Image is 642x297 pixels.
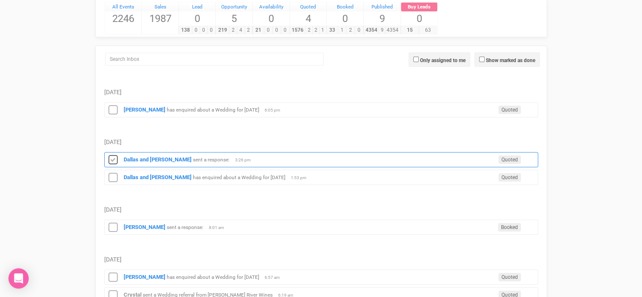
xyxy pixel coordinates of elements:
[264,26,273,34] span: 0
[379,26,385,34] span: 9
[363,26,379,34] span: 4354
[327,3,363,12] a: Booked
[290,11,327,26] span: 4
[192,26,200,34] span: 0
[486,57,535,64] label: Show marked as done
[124,274,165,280] a: [PERSON_NAME]
[124,224,165,230] a: [PERSON_NAME]
[216,3,252,12] a: Opportunity
[327,11,363,26] span: 0
[105,53,324,65] input: Search Inbox
[193,174,285,180] small: has enquired about a Wedding for [DATE]
[253,11,290,26] span: 0
[419,26,437,34] span: 63
[498,223,521,232] span: Booked
[364,3,401,12] a: Published
[193,157,230,163] small: sent a response:
[498,273,521,281] span: Quoted
[237,26,245,34] span: 4
[104,89,538,95] h5: [DATE]
[179,26,192,34] span: 138
[105,3,142,12] a: All Events
[401,26,419,34] span: 15
[312,26,320,34] span: 2
[265,107,286,113] span: 6:05 pm
[498,106,521,114] span: Quoted
[209,225,230,231] span: 8:01 am
[498,173,521,182] span: Quoted
[200,26,208,34] span: 0
[167,107,259,113] small: has enquired about a Wedding for [DATE]
[401,3,438,12] a: Buy Leads
[326,26,338,34] span: 33
[104,139,538,145] h5: [DATE]
[207,26,215,34] span: 0
[235,157,256,163] span: 3:26 pm
[252,26,264,34] span: 21
[253,3,290,12] a: Availability
[338,26,347,34] span: 1
[8,268,29,289] div: Open Intercom Messenger
[290,3,327,12] a: Quoted
[179,3,216,12] a: Lead
[281,26,290,34] span: 0
[244,26,252,34] span: 2
[216,11,252,26] span: 5
[401,11,438,26] span: 0
[179,11,216,26] span: 0
[385,26,401,34] span: 4354
[167,274,259,280] small: has enquired about a Wedding for [DATE]
[229,26,237,34] span: 2
[272,26,281,34] span: 0
[104,256,538,263] h5: [DATE]
[346,26,355,34] span: 2
[420,57,466,64] label: Only assigned to me
[142,11,179,26] span: 1987
[305,26,312,34] span: 2
[265,275,286,281] span: 6:57 am
[290,26,306,34] span: 1576
[142,3,179,12] a: Sales
[104,207,538,213] h5: [DATE]
[105,11,142,26] span: 2246
[124,174,192,180] a: Dallas and [PERSON_NAME]
[124,106,165,113] a: [PERSON_NAME]
[291,175,312,181] span: 1:53 pm
[498,155,521,164] span: Quoted
[364,11,401,26] span: 9
[167,224,203,230] small: sent a response:
[124,156,192,163] a: Dallas and [PERSON_NAME]
[319,26,326,34] span: 1
[215,26,229,34] span: 219
[355,26,363,34] span: 0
